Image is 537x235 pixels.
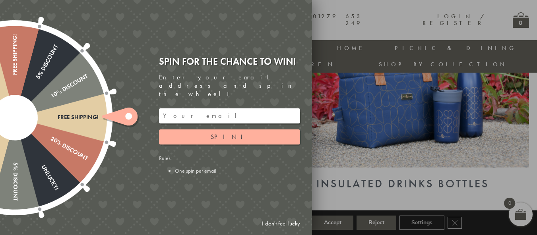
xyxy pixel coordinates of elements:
[13,115,89,162] div: 20% Discount
[12,116,60,191] div: Unlucky!
[159,73,300,98] div: Enter your email address and spin the wheel!
[13,73,89,121] div: 10% Discount
[12,34,18,118] div: Free shipping!
[12,44,60,119] div: 5% Discount
[159,108,300,123] input: Your email
[258,216,304,231] a: I don't feel lucky
[175,167,300,174] li: One spin per email
[159,129,300,144] button: Spin!
[15,114,99,121] div: Free shipping!
[211,133,248,141] span: Spin!
[159,55,300,67] div: Spin for the chance to win!
[12,118,18,201] div: 5% Discount
[159,154,300,174] div: Rules:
